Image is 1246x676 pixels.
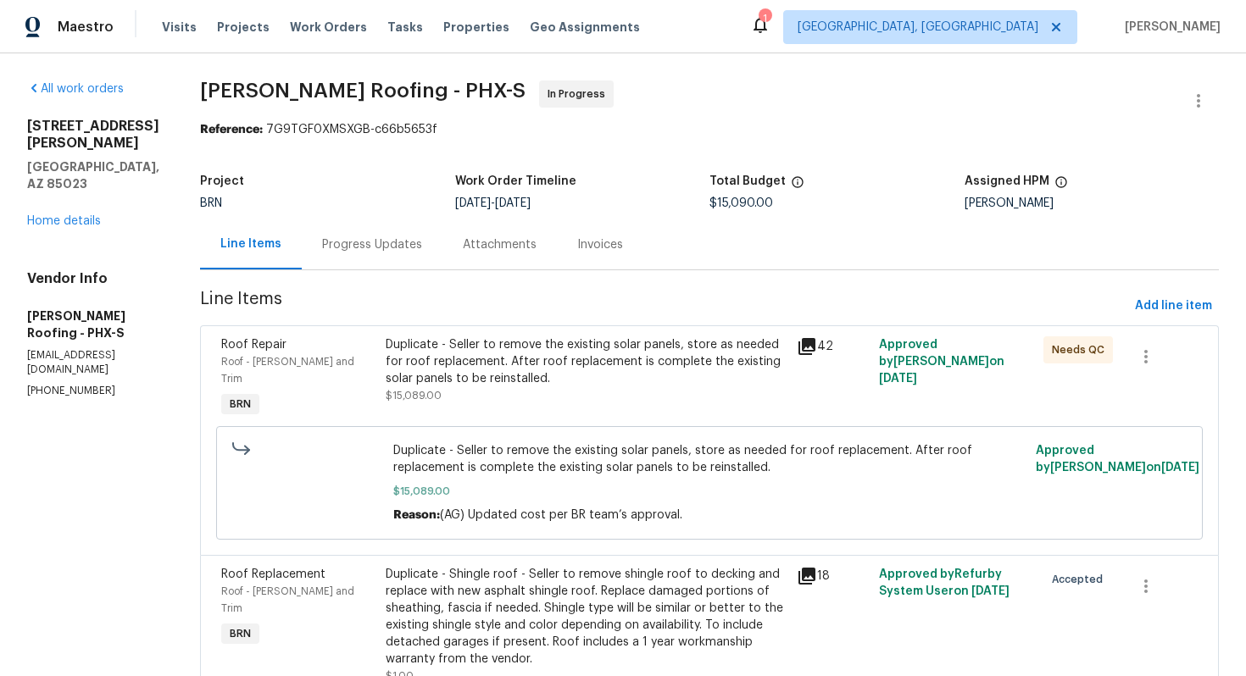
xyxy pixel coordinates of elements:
a: Home details [27,215,101,227]
span: $15,089.00 [386,391,442,401]
span: Add line item [1135,296,1212,317]
span: In Progress [548,86,612,103]
span: Visits [162,19,197,36]
h4: Vendor Info [27,270,159,287]
span: Roof Repair [221,339,286,351]
div: 42 [797,336,869,357]
h5: [GEOGRAPHIC_DATA], AZ 85023 [27,158,159,192]
span: The total cost of line items that have been proposed by Opendoor. This sum includes line items th... [791,175,804,197]
span: Accepted [1052,571,1110,588]
span: BRN [223,396,258,413]
div: 1 [759,10,770,27]
span: [DATE] [495,197,531,209]
span: [PERSON_NAME] [1118,19,1221,36]
span: Roof - [PERSON_NAME] and Trim [221,357,354,384]
span: The hpm assigned to this work order. [1054,175,1068,197]
div: Progress Updates [322,236,422,253]
div: Duplicate - Seller to remove the existing solar panels, store as needed for roof replacement. Aft... [386,336,787,387]
div: [PERSON_NAME] [965,197,1220,209]
h5: Work Order Timeline [455,175,576,187]
h5: [PERSON_NAME] Roofing - PHX-S [27,308,159,341]
span: [GEOGRAPHIC_DATA], [GEOGRAPHIC_DATA] [798,19,1038,36]
p: [PHONE_NUMBER] [27,384,159,398]
button: Add line item [1128,291,1219,322]
span: Roof Replacement [221,568,325,580]
span: $15,090.00 [709,197,773,209]
div: Attachments [463,236,537,253]
div: Invoices [577,236,623,253]
span: [DATE] [1161,462,1199,474]
span: [DATE] [971,585,1010,597]
span: Roof - [PERSON_NAME] and Trim [221,586,354,613]
span: $15,089.00 [393,483,1026,500]
span: [PERSON_NAME] Roofing - PHX-S [200,80,526,101]
span: Maestro [58,19,114,36]
span: Projects [217,19,270,36]
span: BRN [200,197,222,209]
div: 7G9TGF0XMSXGB-c66b5653f [200,121,1219,138]
h2: [STREET_ADDRESS][PERSON_NAME] [27,118,159,152]
p: [EMAIL_ADDRESS][DOMAIN_NAME] [27,348,159,377]
h5: Total Budget [709,175,786,187]
span: Approved by Refurby System User on [879,568,1010,597]
span: [DATE] [879,373,917,385]
span: Duplicate - Seller to remove the existing solar panels, store as needed for roof replacement. Aft... [393,442,1026,476]
span: BRN [223,625,258,642]
span: Needs QC [1052,341,1111,358]
span: Tasks [387,21,423,33]
span: Work Orders [290,19,367,36]
span: - [455,197,531,209]
span: [DATE] [455,197,491,209]
span: Approved by [PERSON_NAME] on [1036,445,1199,474]
span: Properties [443,19,509,36]
div: 18 [797,566,869,586]
div: Line Items [220,235,281,252]
h5: Assigned HPM [965,175,1049,187]
b: Reference: [200,124,263,136]
span: Geo Assignments [530,19,640,36]
span: Reason: [393,509,440,521]
h5: Project [200,175,244,187]
span: (AG) Updated cost per BR team’s approval. [440,509,682,521]
span: Approved by [PERSON_NAME] on [879,339,1004,385]
span: Line Items [200,291,1128,322]
div: Duplicate - Shingle roof - Seller to remove shingle roof to decking and replace with new asphalt ... [386,566,787,668]
a: All work orders [27,83,124,95]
